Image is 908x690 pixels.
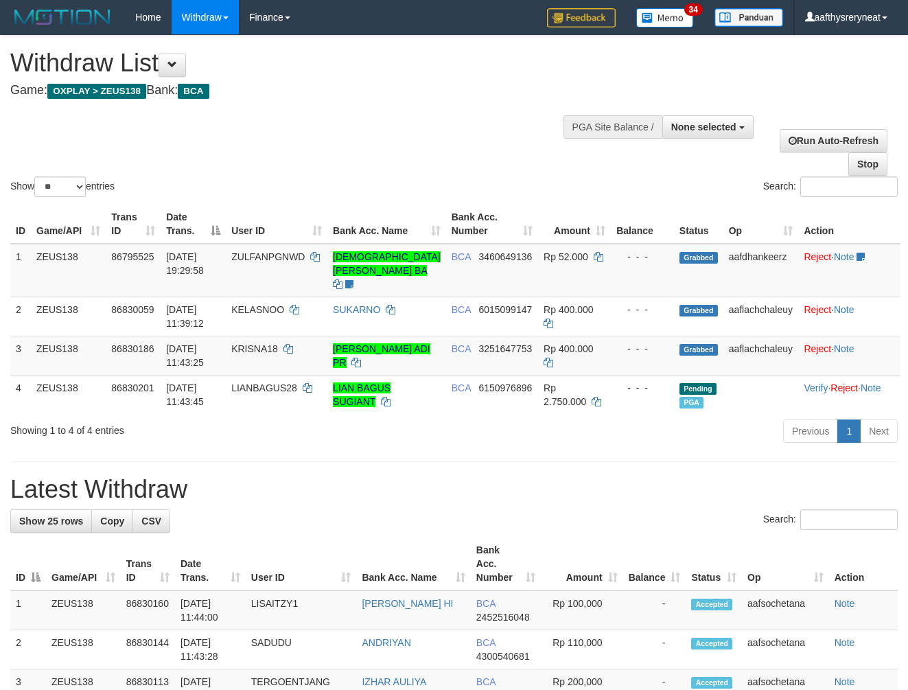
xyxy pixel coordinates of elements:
[362,598,453,609] a: [PERSON_NAME] HI
[829,538,898,590] th: Action
[166,251,204,276] span: [DATE] 19:29:58
[166,382,204,407] span: [DATE] 11:43:45
[679,397,703,409] span: Marked by aafsreyleap
[848,152,887,176] a: Stop
[19,516,83,527] span: Show 25 rows
[121,630,175,669] td: 86830144
[10,297,31,336] td: 2
[31,297,106,336] td: ZEUS138
[471,538,541,590] th: Bank Acc. Number: activate to sort column ascending
[623,538,686,590] th: Balance: activate to sort column ascending
[544,304,593,315] span: Rp 400.000
[132,509,170,533] a: CSV
[861,382,881,393] a: Note
[10,176,115,197] label: Show entries
[10,538,46,590] th: ID: activate to sort column descending
[723,336,799,375] td: aaflachchaleuy
[671,122,736,133] span: None selected
[10,509,92,533] a: Show 25 rows
[111,251,154,262] span: 86795525
[175,538,246,590] th: Date Trans.: activate to sort column ascending
[452,251,471,262] span: BCA
[10,205,31,244] th: ID
[46,590,121,630] td: ZEUS138
[10,7,115,27] img: MOTION_logo.png
[723,297,799,336] td: aaflachchaleuy
[10,84,592,97] h4: Game: Bank:
[91,509,133,533] a: Copy
[798,205,900,244] th: Action
[121,590,175,630] td: 86830160
[636,8,694,27] img: Button%20Memo.svg
[691,677,732,689] span: Accepted
[47,84,146,99] span: OXPLAY > ZEUS138
[611,205,674,244] th: Balance
[544,382,586,407] span: Rp 2.750.000
[10,336,31,375] td: 3
[10,244,31,297] td: 1
[478,251,532,262] span: Copy 3460649136 to clipboard
[679,383,717,395] span: Pending
[742,538,829,590] th: Op: activate to sort column ascending
[226,205,327,244] th: User ID: activate to sort column ascending
[100,516,124,527] span: Copy
[175,630,246,669] td: [DATE] 11:43:28
[860,419,898,443] a: Next
[10,476,898,503] h1: Latest Withdraw
[178,84,209,99] span: BCA
[362,637,410,648] a: ANDRIYAN
[763,176,898,197] label: Search:
[452,382,471,393] span: BCA
[10,375,31,414] td: 4
[830,382,858,393] a: Reject
[166,343,204,368] span: [DATE] 11:43:25
[623,590,686,630] td: -
[616,303,668,317] div: - - -
[763,509,898,530] label: Search:
[106,205,161,244] th: Trans ID: activate to sort column ascending
[46,538,121,590] th: Game/API: activate to sort column ascending
[446,205,538,244] th: Bank Acc. Number: activate to sort column ascending
[476,598,496,609] span: BCA
[742,630,829,669] td: aafsochetana
[246,630,357,669] td: SADUDU
[544,343,593,354] span: Rp 400.000
[111,382,154,393] span: 86830201
[333,343,430,368] a: [PERSON_NAME] ADI PR
[714,8,783,27] img: panduan.png
[10,418,368,437] div: Showing 1 to 4 of 4 entries
[679,344,718,356] span: Grabbed
[111,343,154,354] span: 86830186
[798,297,900,336] td: ·
[476,612,530,623] span: Copy 2452516048 to clipboard
[452,304,471,315] span: BCA
[31,375,106,414] td: ZEUS138
[684,3,703,16] span: 34
[478,304,532,315] span: Copy 6015099147 to clipboard
[798,336,900,375] td: ·
[141,516,161,527] span: CSV
[231,251,305,262] span: ZULFANPGNWD
[679,305,718,317] span: Grabbed
[837,419,861,443] a: 1
[161,205,226,244] th: Date Trans.: activate to sort column descending
[333,304,380,315] a: SUKARNO
[616,342,668,356] div: - - -
[476,637,496,648] span: BCA
[798,244,900,297] td: ·
[834,251,854,262] a: Note
[547,8,616,27] img: Feedback.jpg
[563,115,662,139] div: PGA Site Balance /
[804,382,828,393] a: Verify
[723,205,799,244] th: Op: activate to sort column ascending
[798,375,900,414] td: · ·
[333,251,441,276] a: [DEMOGRAPHIC_DATA][PERSON_NAME] BA
[333,382,391,407] a: LIAN BAGUS SUGIANT
[31,336,106,375] td: ZEUS138
[804,251,831,262] a: Reject
[834,343,854,354] a: Note
[835,676,855,687] a: Note
[246,538,357,590] th: User ID: activate to sort column ascending
[623,630,686,669] td: -
[742,590,829,630] td: aafsochetana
